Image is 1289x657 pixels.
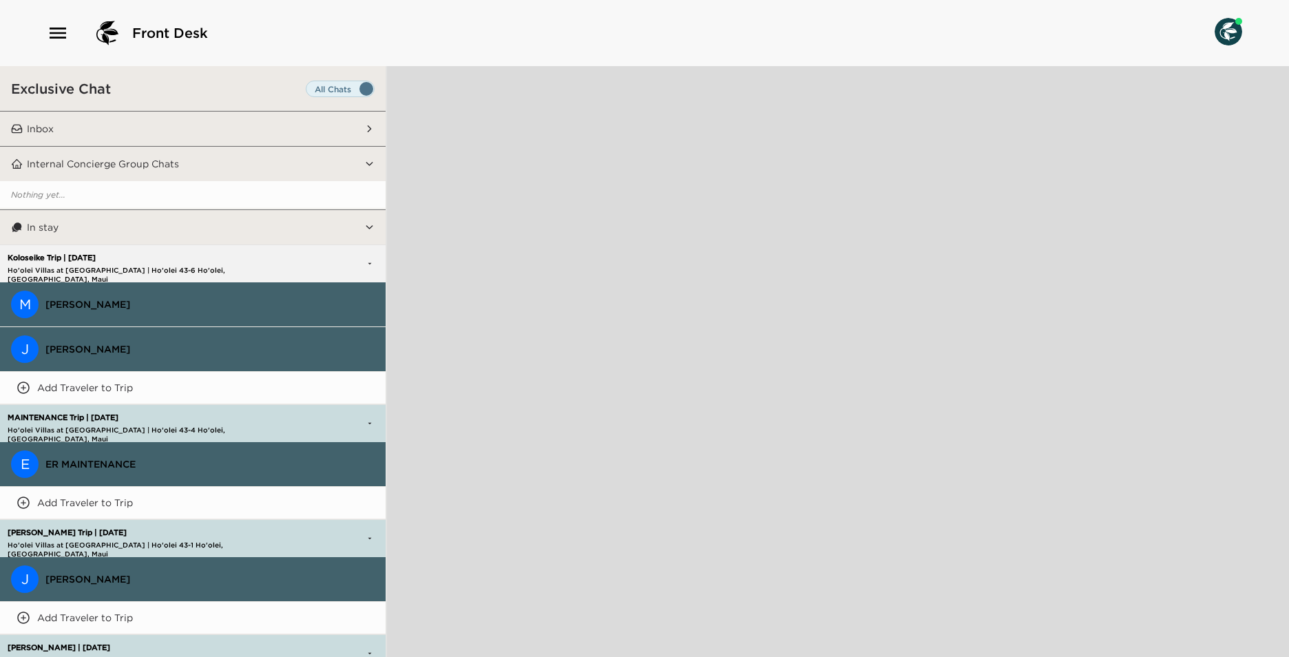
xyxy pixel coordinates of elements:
[11,450,39,478] div: ER MAINTENANCE
[4,266,302,275] p: Ho'olei Villas at [GEOGRAPHIC_DATA] | Ho'olei 43-6 Ho'olei, [GEOGRAPHIC_DATA], Maui
[37,497,133,509] p: Add Traveler to Trip
[91,17,124,50] img: logo
[27,158,179,170] p: Internal Concierge Group Chats
[11,291,39,318] div: Mark Koloseike
[37,382,133,394] p: Add Traveler to Trip
[306,81,375,97] label: Set all destinations
[27,221,59,233] p: In stay
[11,291,39,318] div: M
[27,123,54,135] p: Inbox
[37,612,133,624] p: Add Traveler to Trip
[45,343,375,355] span: [PERSON_NAME]
[45,298,375,311] span: [PERSON_NAME]
[1215,18,1242,45] img: User
[132,23,208,43] span: Front Desk
[4,541,302,550] p: Ho'olei Villas at [GEOGRAPHIC_DATA] | Ho'olei 43-1 Ho'olei, [GEOGRAPHIC_DATA], Maui
[23,147,364,181] button: Internal Concierge Group Chats
[4,253,302,262] p: Koloseike Trip | [DATE]
[11,335,39,363] div: Jean Koloseike
[11,565,39,593] div: J
[4,528,302,537] p: [PERSON_NAME] Trip | [DATE]
[11,335,39,363] div: J
[11,450,39,478] div: E
[45,458,375,470] span: ER MAINTENANCE
[11,80,111,97] h3: Exclusive Chat
[11,565,39,593] div: Jennifer Lee-Larson
[4,426,302,435] p: Ho'olei Villas at [GEOGRAPHIC_DATA] | Ho'olei 43-4 Ho'olei, [GEOGRAPHIC_DATA], Maui
[4,643,302,652] p: [PERSON_NAME] | [DATE]
[23,210,364,244] button: In stay
[4,413,302,422] p: MAINTENANCE Trip | [DATE]
[23,112,364,146] button: Inbox
[45,573,375,585] span: [PERSON_NAME]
